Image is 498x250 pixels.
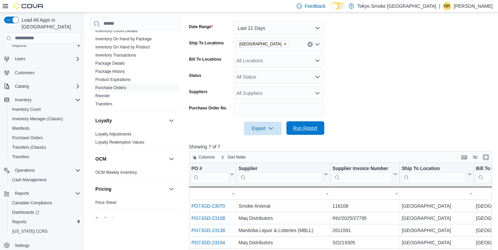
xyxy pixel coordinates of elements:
[95,140,144,145] a: Loyalty Redemption Values
[7,133,83,143] button: Purchase Orders
[9,218,80,226] span: Reports
[402,226,472,234] div: [GEOGRAPHIC_DATA]
[12,241,80,249] span: Settings
[95,131,132,137] span: Loyalty Adjustments
[293,125,317,131] span: Run Report
[444,2,450,10] span: NR
[443,2,451,10] div: Natasha Roberts
[95,216,166,223] button: Products
[95,45,150,49] a: Inventory On Hand by Product
[9,115,80,123] span: Inventory Manager (Classic)
[95,36,152,42] span: Inventory On Hand by Package
[90,130,181,149] div: Loyalty
[95,132,132,137] a: Loyalty Adjustments
[238,238,328,247] div: Maq Distributors
[9,41,80,49] span: Reports
[12,96,80,104] span: Inventory
[191,215,225,221] a: PO7JGD-23108
[9,176,80,184] span: Cash Management
[15,84,29,89] span: Catalog
[9,134,46,142] a: Purchase Orders
[332,165,397,183] button: Supplier Invoice Number
[331,2,345,9] input: Dark Mode
[9,115,66,123] a: Inventory Manager (Classic)
[191,189,234,197] div: -
[12,177,46,183] span: Cash Management
[332,214,397,222] div: INV/2025/27795
[191,165,229,172] div: PO #
[95,186,166,192] button: Pricing
[95,69,125,74] a: Package History
[228,154,245,160] span: Sort fields
[19,17,80,30] span: Load All Apps in [GEOGRAPHIC_DATA]
[9,199,55,207] a: Canadian Compliance
[402,202,472,210] div: [GEOGRAPHIC_DATA]
[482,153,490,161] button: Enter fullscreen
[199,154,215,160] span: Columns
[305,3,325,9] span: Feedback
[439,2,440,10] p: |
[315,42,320,47] button: Open list of options
[1,189,83,198] button: Reports
[12,200,52,206] span: Canadian Compliance
[9,153,80,161] span: Transfers
[95,216,116,223] h3: Products
[9,124,80,132] span: Manifests
[331,9,331,10] span: Dark Mode
[12,68,80,77] span: Customers
[95,200,116,205] a: Price Sheet
[248,122,278,135] span: Export
[12,135,43,141] span: Purchase Orders
[7,198,83,208] button: Canadian Compliance
[1,95,83,105] button: Inventory
[191,240,225,245] a: PO7JGD-23194
[454,2,493,10] p: [PERSON_NAME]
[244,122,282,135] button: Export
[167,155,175,163] button: OCM
[239,41,282,47] span: [GEOGRAPHIC_DATA]
[189,105,227,111] label: Purchase Order No.
[95,85,126,90] a: Purchase Orders
[238,202,328,210] div: Smoke Arsenal
[95,37,152,41] a: Inventory On Hand by Package
[402,165,466,183] div: Ship To Location
[234,21,324,35] button: Last 21 Days
[95,117,166,124] button: Loyalty
[9,143,49,151] a: Transfers (Classic)
[7,217,83,227] button: Reports
[12,154,29,160] span: Transfers
[236,40,290,48] span: Winnipeg Dominion Centre
[189,89,208,95] label: Suppliers
[9,199,80,207] span: Canadian Compliance
[9,124,32,132] a: Manifests
[15,243,29,248] span: Settings
[95,101,112,107] span: Transfers
[167,117,175,125] button: Loyalty
[315,74,320,80] button: Open list of options
[9,218,29,226] a: Reports
[12,210,39,215] span: Dashboards
[238,214,328,222] div: Maq Distributors
[12,242,32,250] a: Settings
[7,175,83,185] button: Cash Management
[1,54,83,64] button: Users
[95,44,150,50] span: Inventory On Hand by Product
[7,227,83,236] button: [US_STATE] CCRS
[238,165,328,183] button: Supplier
[189,73,201,78] label: Status
[14,3,44,9] img: Cova
[15,56,25,62] span: Users
[332,165,392,172] div: Supplier Invoice Number
[12,107,41,112] span: Inventory Count
[189,153,217,161] button: Columns
[95,77,131,82] span: Product Expirations
[15,70,34,76] span: Customers
[12,55,28,63] button: Users
[95,61,125,66] span: Package Details
[12,43,26,48] span: Reports
[1,166,83,175] button: Operations
[167,185,175,193] button: Pricing
[9,208,80,216] span: Dashboards
[218,153,248,161] button: Sort fields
